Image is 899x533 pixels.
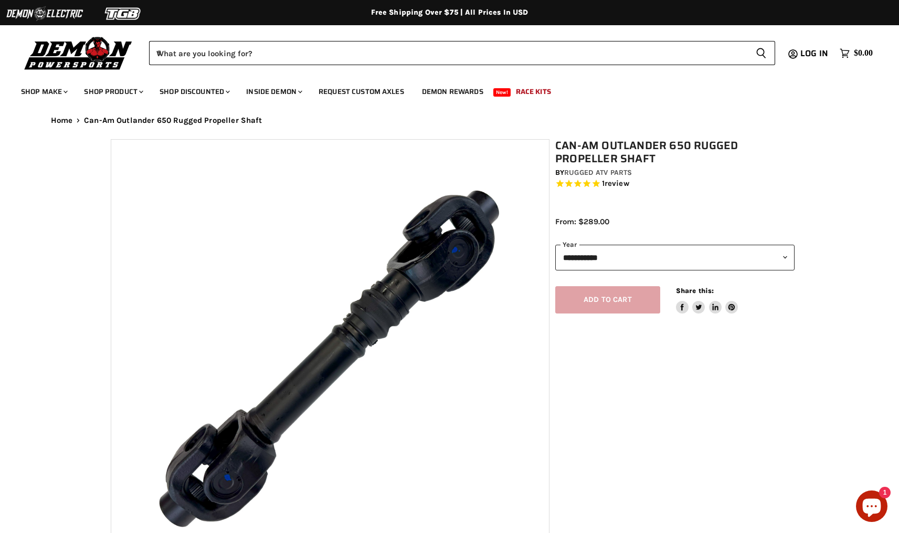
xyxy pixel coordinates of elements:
span: $0.00 [854,48,873,58]
a: Shop Make [13,81,74,102]
img: Demon Electric Logo 2 [5,4,84,24]
inbox-online-store-chat: Shopify online store chat [853,490,891,525]
span: Rated 5.0 out of 5 stars 1 reviews [555,179,795,190]
a: Shop Discounted [152,81,236,102]
span: Share this: [676,287,714,295]
input: When autocomplete results are available use up and down arrows to review and enter to select [149,41,747,65]
h1: Can-Am Outlander 650 Rugged Propeller Shaft [555,139,795,165]
a: Race Kits [508,81,559,102]
a: Rugged ATV Parts [564,168,632,177]
span: Log in [800,47,828,60]
span: New! [493,88,511,97]
a: Log in [796,49,834,58]
button: Search [747,41,775,65]
div: by [555,167,795,179]
a: $0.00 [834,46,878,61]
ul: Main menu [13,77,870,102]
a: Request Custom Axles [311,81,412,102]
nav: Breadcrumbs [30,116,870,125]
span: From: $289.00 [555,217,609,226]
a: Demon Rewards [414,81,491,102]
form: Product [149,41,775,65]
span: 1 reviews [602,179,629,189]
img: TGB Logo 2 [84,4,163,24]
select: year [555,245,795,270]
a: Shop Product [76,81,150,102]
a: Inside Demon [238,81,309,102]
aside: Share this: [676,286,738,314]
a: Home [51,116,73,125]
div: Free Shipping Over $75 | All Prices In USD [30,8,870,17]
span: Can-Am Outlander 650 Rugged Propeller Shaft [84,116,262,125]
img: Demon Powersports [21,34,136,71]
span: review [605,179,629,189]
